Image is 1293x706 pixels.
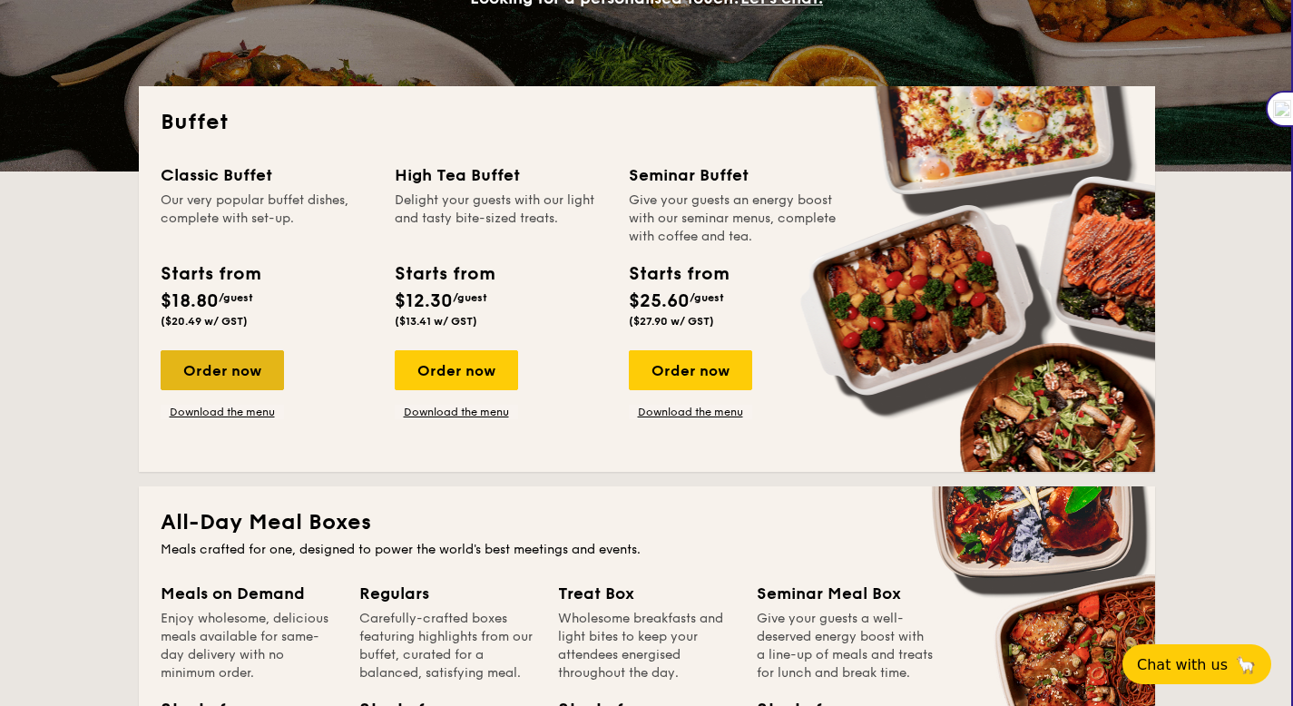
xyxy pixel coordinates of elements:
[757,610,934,682] div: Give your guests a well-deserved energy boost with a line-up of meals and treats for lunch and br...
[629,315,714,328] span: ($27.90 w/ GST)
[395,405,518,419] a: Download the menu
[161,350,284,390] div: Order now
[395,315,477,328] span: ($13.41 w/ GST)
[453,291,487,304] span: /guest
[219,291,253,304] span: /guest
[161,610,338,682] div: Enjoy wholesome, delicious meals available for same-day delivery with no minimum order.
[161,508,1133,537] h2: All-Day Meal Boxes
[690,291,724,304] span: /guest
[629,260,728,288] div: Starts from
[558,610,735,682] div: Wholesome breakfasts and light bites to keep your attendees energised throughout the day.
[629,191,841,246] div: Give your guests an energy boost with our seminar menus, complete with coffee and tea.
[395,260,494,288] div: Starts from
[1235,654,1257,675] span: 🦙
[359,581,536,606] div: Regulars
[558,581,735,606] div: Treat Box
[161,541,1133,559] div: Meals crafted for one, designed to power the world's best meetings and events.
[629,290,690,312] span: $25.60
[395,350,518,390] div: Order now
[1122,644,1271,684] button: Chat with us🦙
[629,405,752,419] a: Download the menu
[161,581,338,606] div: Meals on Demand
[161,290,219,312] span: $18.80
[161,162,373,188] div: Classic Buffet
[161,191,373,246] div: Our very popular buffet dishes, complete with set-up.
[161,108,1133,137] h2: Buffet
[395,290,453,312] span: $12.30
[359,610,536,682] div: Carefully-crafted boxes featuring highlights from our buffet, curated for a balanced, satisfying ...
[395,191,607,246] div: Delight your guests with our light and tasty bite-sized treats.
[629,350,752,390] div: Order now
[161,315,248,328] span: ($20.49 w/ GST)
[629,162,841,188] div: Seminar Buffet
[161,260,260,288] div: Starts from
[757,581,934,606] div: Seminar Meal Box
[1137,656,1228,673] span: Chat with us
[395,162,607,188] div: High Tea Buffet
[161,405,284,419] a: Download the menu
